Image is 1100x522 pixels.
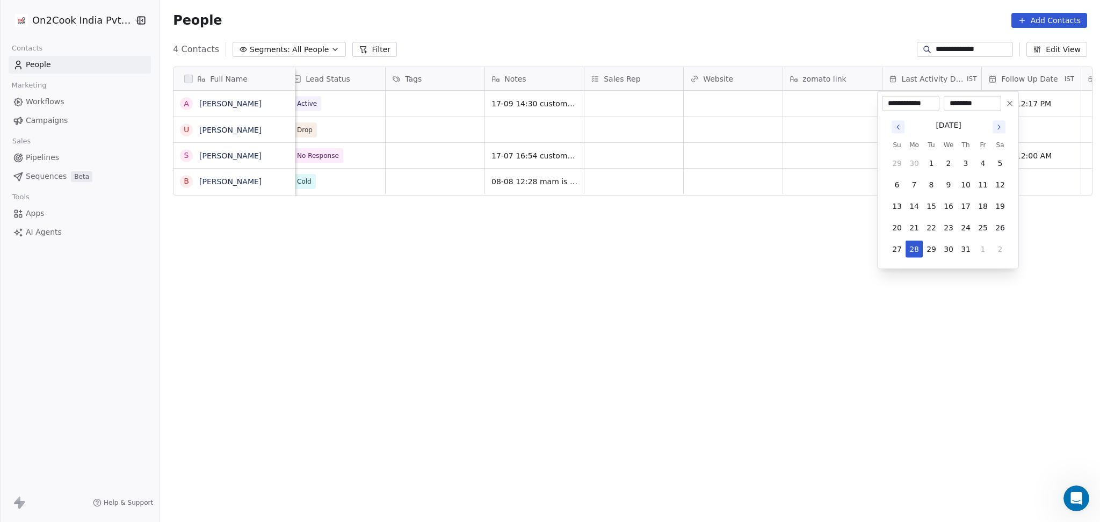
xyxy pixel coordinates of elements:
div: [DATE] [936,120,961,131]
button: 25 [974,219,992,236]
th: Sunday [888,140,906,150]
button: 30 [906,155,923,172]
button: 9 [940,176,957,193]
button: 26 [992,219,1009,236]
button: 27 [888,241,906,258]
button: 15 [923,198,940,215]
button: 7 [906,176,923,193]
button: 19 [992,198,1009,215]
button: 12 [992,176,1009,193]
th: Tuesday [923,140,940,150]
button: Go to next month [992,120,1007,135]
button: 22 [923,219,940,236]
button: 8 [923,176,940,193]
th: Wednesday [940,140,957,150]
button: 24 [957,219,974,236]
button: 17 [957,198,974,215]
button: 4 [974,155,992,172]
th: Saturday [992,140,1009,150]
button: 18 [974,198,992,215]
iframe: Intercom live chat [1063,485,1089,511]
th: Thursday [957,140,974,150]
button: 31 [957,241,974,258]
button: 28 [906,241,923,258]
th: Monday [906,140,923,150]
button: 2 [940,155,957,172]
button: 23 [940,219,957,236]
button: 14 [906,198,923,215]
button: 13 [888,198,906,215]
button: 2 [992,241,1009,258]
button: 1 [974,241,992,258]
button: 29 [888,155,906,172]
button: 30 [940,241,957,258]
button: 1 [923,155,940,172]
button: 11 [974,176,992,193]
button: 5 [992,155,1009,172]
button: 21 [906,219,923,236]
button: 20 [888,219,906,236]
button: 6 [888,176,906,193]
button: 10 [957,176,974,193]
button: 3 [957,155,974,172]
button: 29 [923,241,940,258]
button: Go to previous month [891,120,906,135]
button: 16 [940,198,957,215]
th: Friday [974,140,992,150]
